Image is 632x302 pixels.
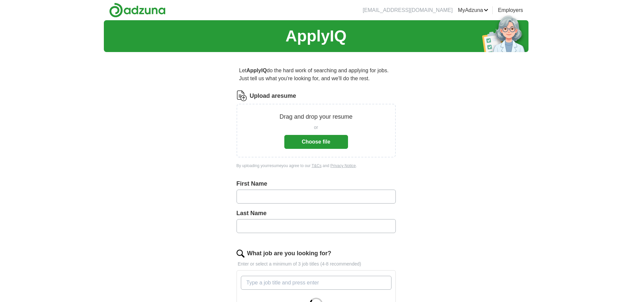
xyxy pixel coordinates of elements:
[498,6,523,14] a: Employers
[237,64,396,85] p: Let do the hard work of searching and applying for jobs. Just tell us what you're looking for, an...
[109,3,166,18] img: Adzuna logo
[241,276,391,290] input: Type a job title and press enter
[237,91,247,101] img: CV Icon
[250,91,296,100] label: Upload a resume
[246,68,267,73] strong: ApplyIQ
[284,135,348,149] button: Choose file
[247,249,331,258] label: What job are you looking for?
[279,112,352,121] p: Drag and drop your resume
[312,163,321,168] a: T&Cs
[237,179,396,188] label: First Name
[237,250,245,258] img: search.png
[314,124,318,131] span: or
[330,163,356,168] a: Privacy Notice
[237,163,396,169] div: By uploading your resume you agree to our and .
[237,209,396,218] label: Last Name
[237,261,396,268] p: Enter or select a minimum of 3 job titles (4-8 recommended)
[285,24,346,48] h1: ApplyIQ
[363,6,453,14] li: [EMAIL_ADDRESS][DOMAIN_NAME]
[458,6,488,14] a: MyAdzuna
